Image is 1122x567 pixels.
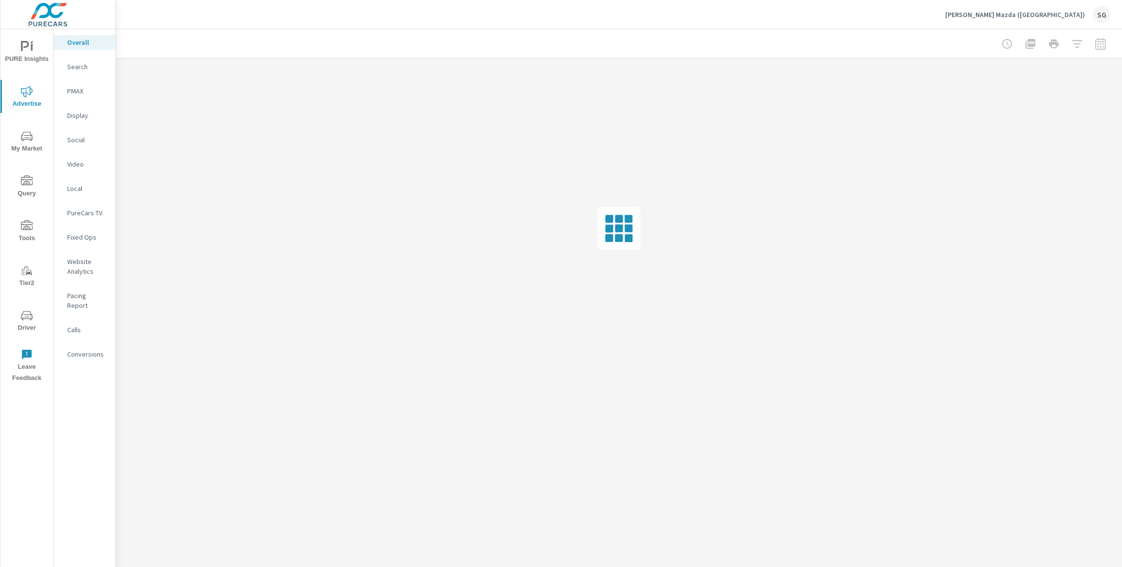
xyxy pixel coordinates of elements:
[67,349,108,359] p: Conversions
[54,157,115,171] div: Video
[54,230,115,245] div: Fixed Ops
[67,208,108,218] p: PureCars TV
[945,10,1085,19] p: [PERSON_NAME] Mazda ([GEOGRAPHIC_DATA])
[54,322,115,337] div: Calls
[67,86,108,96] p: PMAX
[54,132,115,147] div: Social
[67,257,108,276] p: Website Analytics
[3,175,50,199] span: Query
[67,159,108,169] p: Video
[3,220,50,244] span: Tools
[3,349,50,384] span: Leave Feedback
[67,291,108,310] p: Pacing Report
[1093,6,1110,23] div: SG
[54,288,115,313] div: Pacing Report
[3,41,50,65] span: PURE Insights
[3,86,50,110] span: Advertise
[54,181,115,196] div: Local
[67,325,108,335] p: Calls
[0,29,53,388] div: nav menu
[67,62,108,72] p: Search
[67,135,108,145] p: Social
[67,111,108,120] p: Display
[3,131,50,154] span: My Market
[54,84,115,98] div: PMAX
[54,254,115,279] div: Website Analytics
[67,184,108,193] p: Local
[54,59,115,74] div: Search
[54,347,115,361] div: Conversions
[54,108,115,123] div: Display
[3,265,50,289] span: Tier2
[54,206,115,220] div: PureCars TV
[3,310,50,334] span: Driver
[54,35,115,50] div: Overall
[67,38,108,47] p: Overall
[67,232,108,242] p: Fixed Ops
